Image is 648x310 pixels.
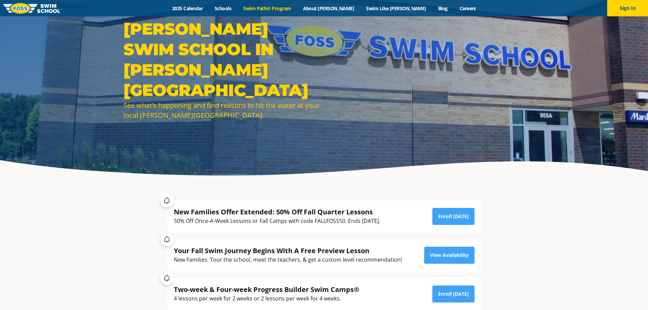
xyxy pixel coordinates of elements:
[297,5,360,12] a: About [PERSON_NAME]
[174,246,402,255] div: Your Fall Swim Journey Begins With A Free Preview Lesson
[123,100,321,120] div: See what’s happening and find reasons to hit the water at your local [PERSON_NAME][GEOGRAPHIC_DATA].
[360,5,432,12] a: Swim Like [PERSON_NAME]
[3,3,62,14] img: FOSS Swim School Logo
[432,285,475,303] a: Enroll [DATE]
[174,207,380,216] div: New Families Offer Extended: 50% Off Fall Quarter Lessons
[432,208,475,225] a: Enroll [DATE]
[174,255,402,264] div: New Families: Tour the school, meet the teachers, & get a custom level recommendation!
[432,5,453,12] a: Blog
[174,294,360,303] div: 4 lessons per week for 2 weeks or 2 lessons per week for 4 weeks.
[174,216,380,226] div: 50% Off Once-A-Week Lessons or Fall Camps with code FALLFOSS50. Ends [DATE].
[123,19,321,100] h1: [PERSON_NAME] Swim School in [PERSON_NAME][GEOGRAPHIC_DATA]
[166,5,209,12] a: 2025 Calendar
[174,285,360,294] div: Two-week & Four-week Progress Builder Swim Camps®
[424,247,475,264] a: View Availability
[209,5,237,12] a: Schools
[237,5,297,12] a: Swim Path® Program
[453,5,482,12] a: Careers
